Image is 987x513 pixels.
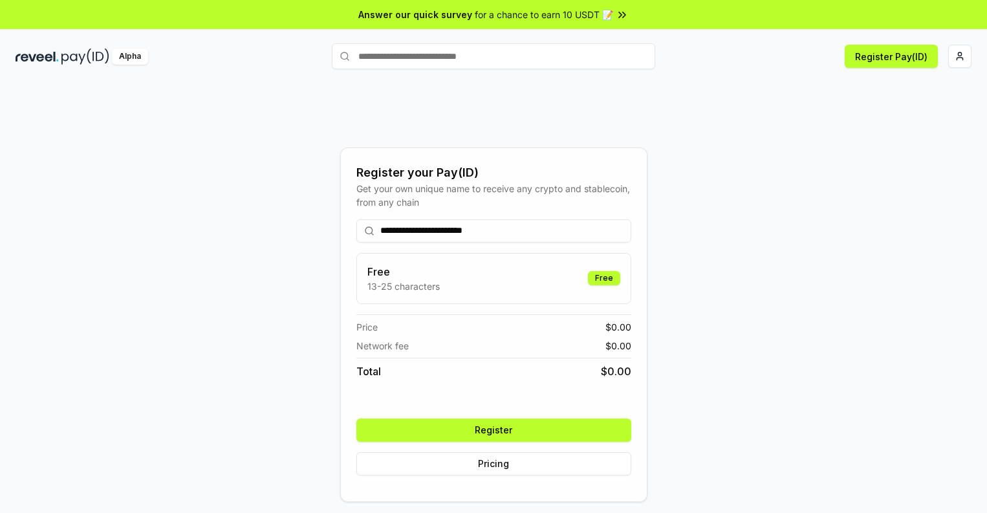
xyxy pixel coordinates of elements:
[356,419,631,442] button: Register
[356,364,381,379] span: Total
[367,279,440,293] p: 13-25 characters
[356,182,631,209] div: Get your own unique name to receive any crypto and stablecoin, from any chain
[356,164,631,182] div: Register your Pay(ID)
[845,45,938,68] button: Register Pay(ID)
[367,264,440,279] h3: Free
[112,49,148,65] div: Alpha
[61,49,109,65] img: pay_id
[16,49,59,65] img: reveel_dark
[356,452,631,475] button: Pricing
[356,339,409,353] span: Network fee
[358,8,472,21] span: Answer our quick survey
[605,339,631,353] span: $ 0.00
[588,271,620,285] div: Free
[475,8,613,21] span: for a chance to earn 10 USDT 📝
[356,320,378,334] span: Price
[605,320,631,334] span: $ 0.00
[601,364,631,379] span: $ 0.00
